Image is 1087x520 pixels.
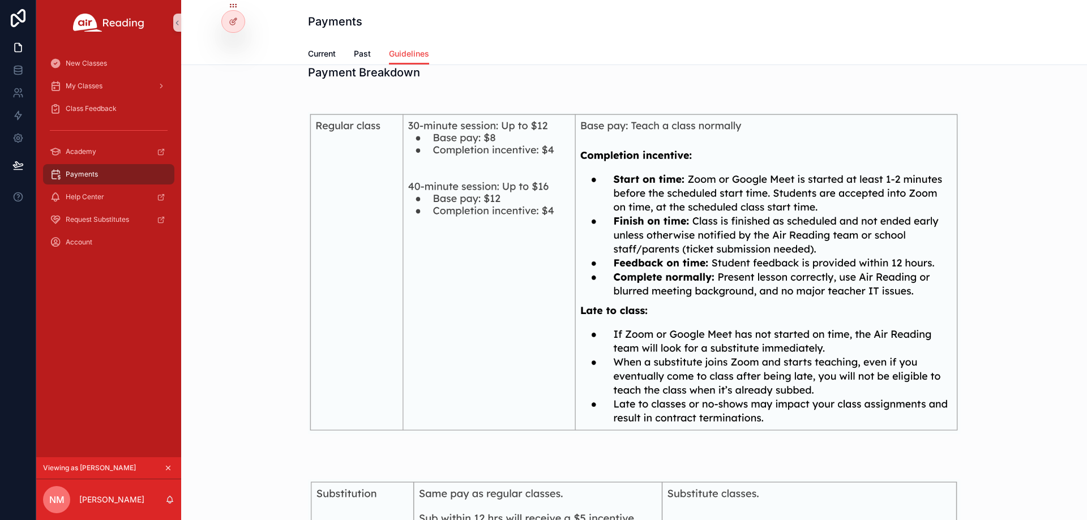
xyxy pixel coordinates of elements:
[49,493,65,506] span: NM
[308,65,420,80] h1: Payment Breakdown
[43,209,174,230] a: Request Substitutes
[308,14,362,29] h1: Payments
[66,170,98,179] span: Payments
[389,48,429,59] span: Guidelines
[43,98,174,119] a: Class Feedback
[354,44,371,66] a: Past
[308,112,960,434] img: 23461-Screenshot-2025-01-01-at-6.58.39-PM.png
[73,14,144,32] img: App logo
[308,44,336,66] a: Current
[66,59,107,68] span: New Classes
[66,215,129,224] span: Request Substitutes
[36,45,181,267] div: scrollable content
[43,53,174,74] a: New Classes
[389,44,429,65] a: Guidelines
[308,48,336,59] span: Current
[66,238,92,247] span: Account
[43,76,174,96] a: My Classes
[43,232,174,252] a: Account
[79,494,144,505] p: [PERSON_NAME]
[43,141,174,162] a: Academy
[354,48,371,59] span: Past
[66,192,104,201] span: Help Center
[66,147,96,156] span: Academy
[43,164,174,184] a: Payments
[66,81,102,91] span: My Classes
[66,104,117,113] span: Class Feedback
[43,187,174,207] a: Help Center
[43,463,136,472] span: Viewing as [PERSON_NAME]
